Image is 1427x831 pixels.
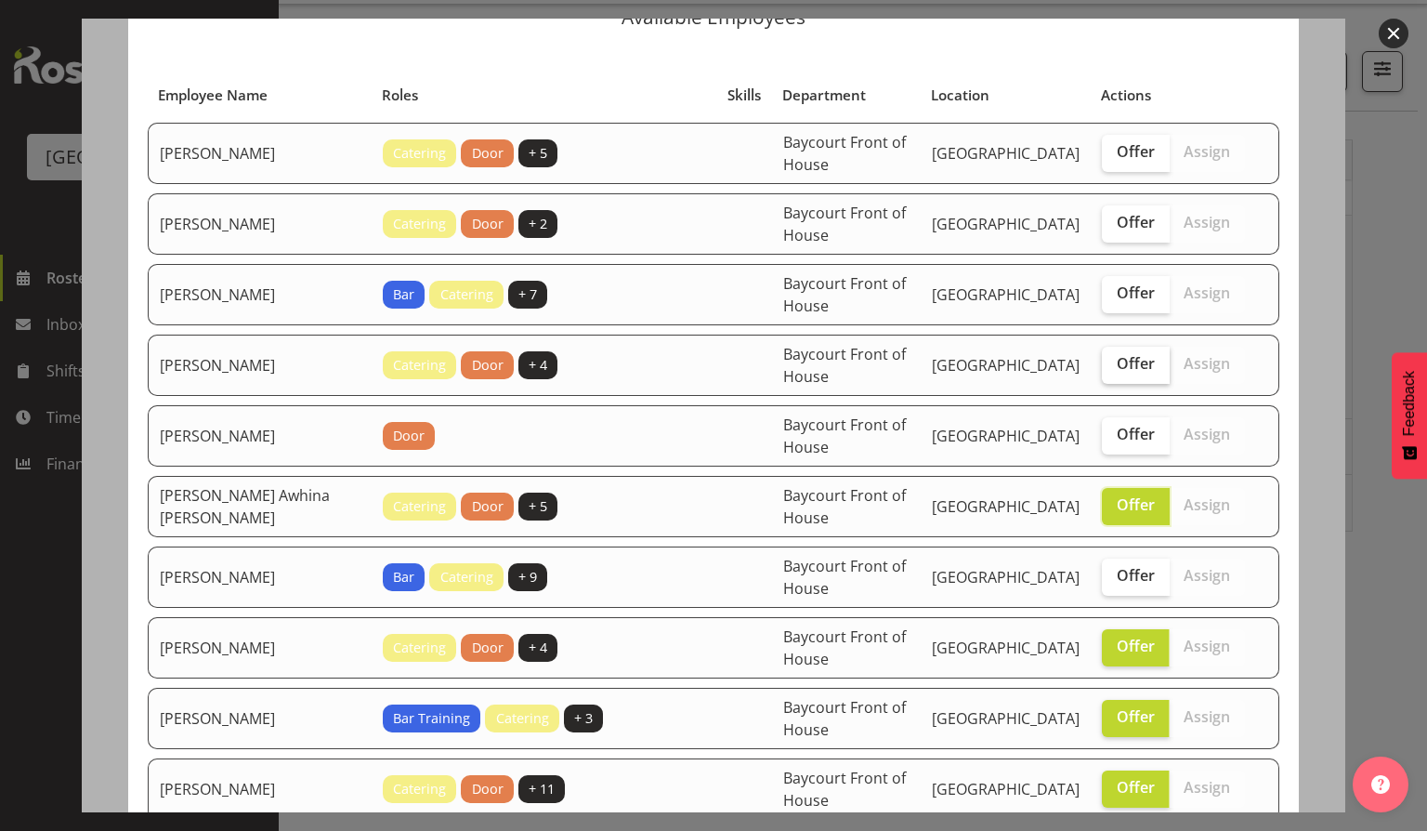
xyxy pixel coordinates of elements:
span: Offer [1117,284,1155,302]
span: Bar [393,284,414,305]
span: Catering [440,284,493,305]
span: [GEOGRAPHIC_DATA] [932,567,1080,587]
span: Offer [1117,142,1155,161]
span: Door [472,496,504,517]
span: Catering [393,214,446,234]
span: Door [472,355,504,376]
span: Baycourt Front of House [783,203,906,245]
span: [GEOGRAPHIC_DATA] [932,214,1080,234]
span: [GEOGRAPHIC_DATA] [932,143,1080,164]
span: Offer [1117,566,1155,585]
td: [PERSON_NAME] [148,123,372,184]
span: Catering [496,708,549,729]
td: [PERSON_NAME] [148,688,372,749]
span: Baycourt Front of House [783,697,906,740]
img: help-xxl-2.png [1371,775,1390,794]
span: Baycourt Front of House [783,627,906,669]
td: [PERSON_NAME] [148,547,372,608]
span: Catering [393,638,446,658]
span: Roles [382,85,418,106]
td: [PERSON_NAME] [148,405,372,467]
span: Baycourt Front of House [783,273,906,316]
span: Catering [393,143,446,164]
span: + 9 [518,567,537,587]
span: Skills [727,85,761,106]
span: Baycourt Front of House [783,556,906,599]
span: Employee Name [158,85,268,106]
span: Assign [1184,142,1230,161]
span: Bar Training [393,708,470,729]
span: Door [472,638,504,658]
span: Assign [1184,637,1230,655]
span: Baycourt Front of House [783,485,906,528]
td: [PERSON_NAME] [148,193,372,255]
span: Catering [393,779,446,799]
span: + 4 [529,638,547,658]
span: [GEOGRAPHIC_DATA] [932,355,1080,376]
span: Offer [1117,213,1155,231]
span: Baycourt Front of House [783,415,906,457]
span: + 7 [518,284,537,305]
span: Assign [1184,778,1230,797]
span: Door [472,214,504,234]
span: Door [472,143,504,164]
td: [PERSON_NAME] [148,758,372,820]
span: + 4 [529,355,547,376]
span: Location [931,85,989,106]
span: + 5 [529,496,547,517]
span: [GEOGRAPHIC_DATA] [932,708,1080,729]
span: Baycourt Front of House [783,768,906,811]
span: [GEOGRAPHIC_DATA] [932,638,1080,658]
td: [PERSON_NAME] [148,264,372,325]
span: Assign [1184,566,1230,585]
span: [GEOGRAPHIC_DATA] [932,779,1080,799]
span: Offer [1117,354,1155,373]
span: Offer [1117,778,1155,797]
td: [PERSON_NAME] [148,335,372,396]
span: Offer [1117,425,1155,443]
p: Available Employees [147,7,1280,27]
span: + 11 [529,779,555,799]
span: Assign [1184,213,1230,231]
span: [GEOGRAPHIC_DATA] [932,496,1080,517]
td: [PERSON_NAME] Awhina [PERSON_NAME] [148,476,372,537]
span: Catering [440,567,493,587]
span: + 2 [529,214,547,234]
span: [GEOGRAPHIC_DATA] [932,426,1080,446]
span: Assign [1184,354,1230,373]
span: Door [393,426,425,446]
span: Door [472,779,504,799]
span: [GEOGRAPHIC_DATA] [932,284,1080,305]
span: Offer [1117,637,1155,655]
span: Assign [1184,284,1230,302]
span: Assign [1184,425,1230,443]
span: Bar [393,567,414,587]
span: + 3 [574,708,593,729]
button: Feedback - Show survey [1392,352,1427,479]
td: [PERSON_NAME] [148,617,372,679]
span: Feedback [1401,371,1418,436]
span: Offer [1117,495,1155,514]
span: Catering [393,496,446,517]
span: Assign [1184,707,1230,726]
span: + 5 [529,143,547,164]
span: Actions [1101,85,1151,106]
span: Offer [1117,707,1155,726]
span: Department [782,85,866,106]
span: Assign [1184,495,1230,514]
span: Baycourt Front of House [783,344,906,387]
span: Baycourt Front of House [783,132,906,175]
span: Catering [393,355,446,376]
